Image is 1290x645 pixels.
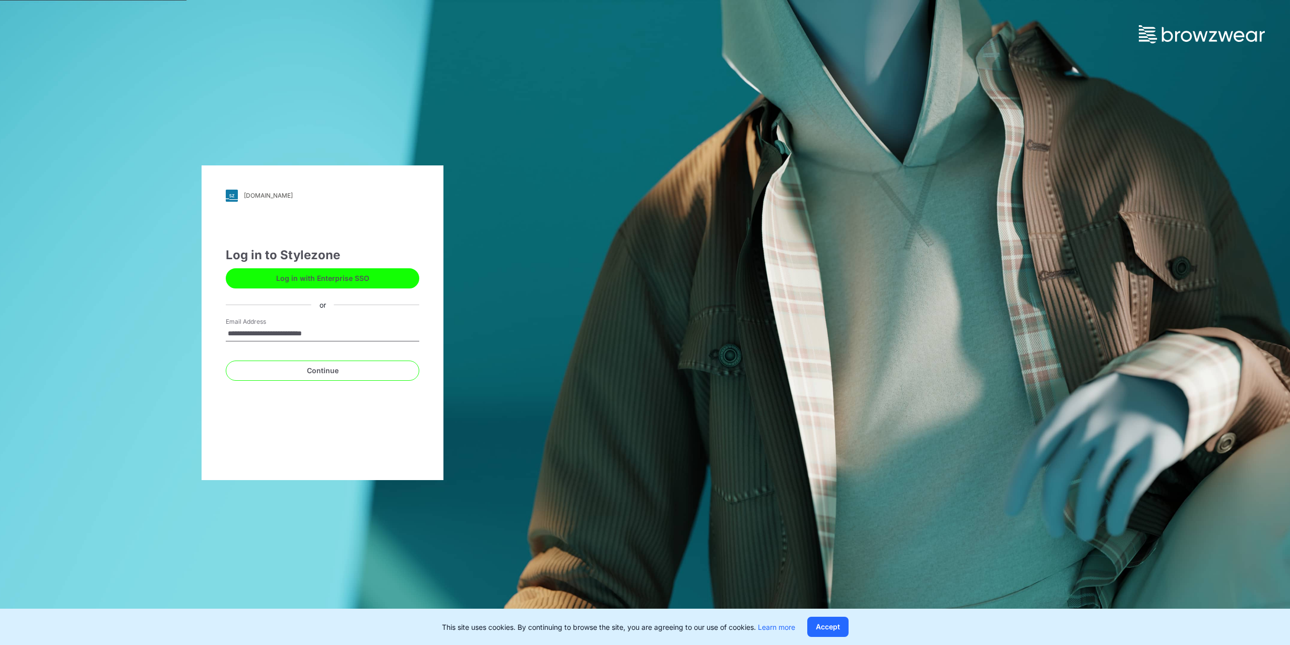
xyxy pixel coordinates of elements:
[1139,25,1265,43] img: browzwear-logo.73288ffb.svg
[807,617,849,637] button: Accept
[244,192,293,199] div: [DOMAIN_NAME]
[442,622,795,632] p: This site uses cookies. By continuing to browse the site, you are agreeing to our use of cookies.
[226,317,296,326] label: Email Address
[226,190,238,202] img: svg+xml;base64,PHN2ZyB3aWR0aD0iMjgiIGhlaWdodD0iMjgiIHZpZXdCb3g9IjAgMCAyOCAyOCIgZmlsbD0ibm9uZSIgeG...
[758,623,795,631] a: Learn more
[226,190,419,202] a: [DOMAIN_NAME]
[226,361,419,381] button: Continue
[226,268,419,288] button: Log in with Enterprise SSO
[311,300,334,310] div: or
[226,246,419,264] div: Log in to Stylezone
